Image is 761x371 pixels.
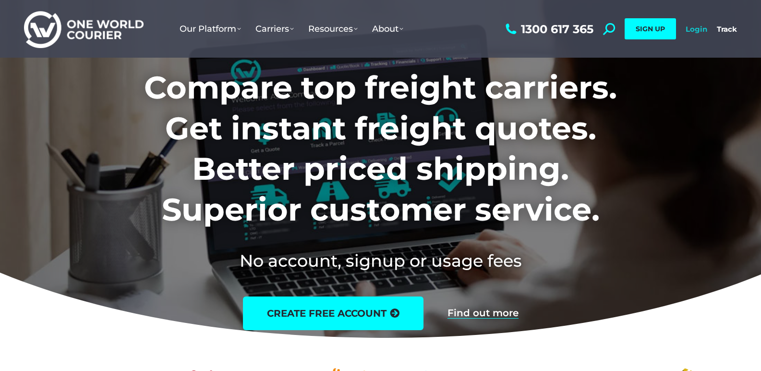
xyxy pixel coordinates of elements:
a: SIGN UP [625,18,676,39]
h2: No account, signup or usage fees [81,249,680,272]
span: About [372,24,403,34]
a: create free account [243,297,423,330]
a: Track [717,25,737,34]
a: About [365,14,411,44]
a: 1300 617 365 [503,23,593,35]
a: Find out more [447,308,519,319]
a: Resources [301,14,365,44]
a: Login [686,25,707,34]
span: Our Platform [180,24,241,34]
span: SIGN UP [636,25,665,33]
a: Carriers [248,14,301,44]
span: Resources [308,24,358,34]
a: Our Platform [172,14,248,44]
span: Carriers [255,24,294,34]
img: One World Courier [24,10,144,49]
h1: Compare top freight carriers. Get instant freight quotes. Better priced shipping. Superior custom... [81,67,680,230]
